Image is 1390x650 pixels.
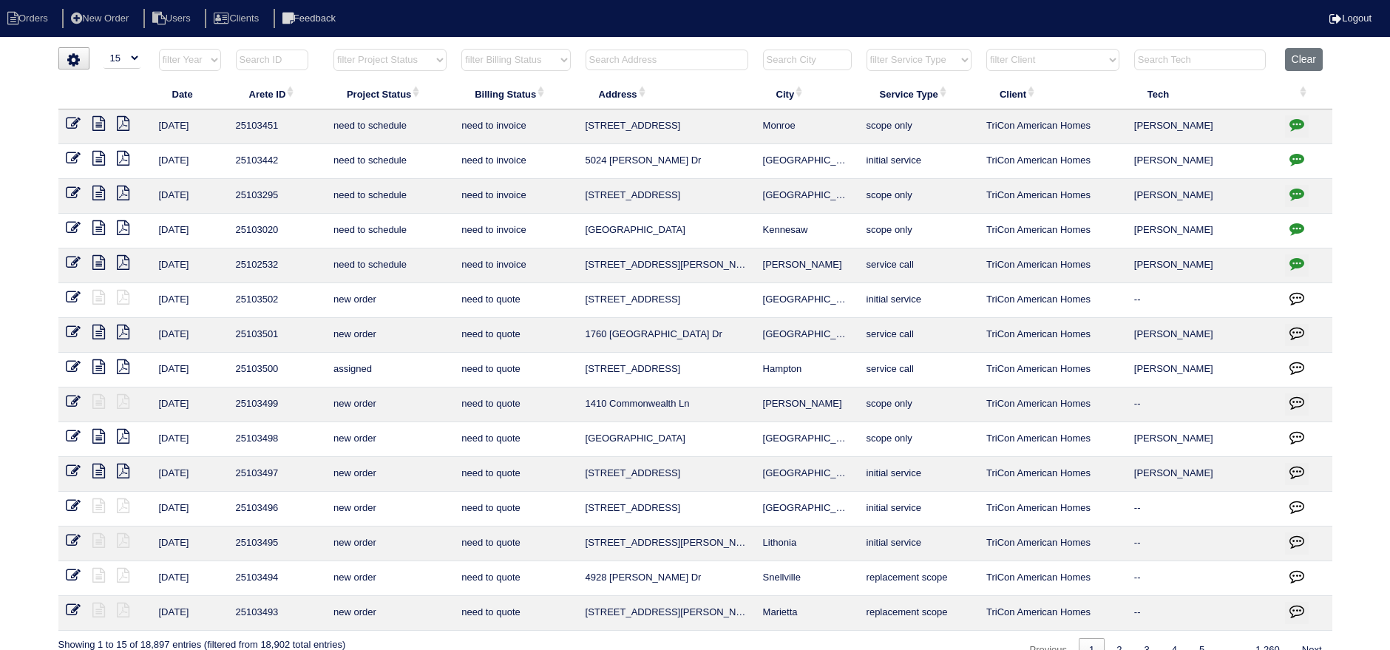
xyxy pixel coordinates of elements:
td: [DATE] [152,214,228,248]
td: 1760 [GEOGRAPHIC_DATA] Dr [578,318,756,353]
td: new order [326,283,454,318]
td: new order [326,457,454,492]
td: [GEOGRAPHIC_DATA] [756,422,859,457]
td: -- [1127,561,1278,596]
td: need to quote [454,527,577,561]
td: [PERSON_NAME] [1127,457,1278,492]
td: TriCon American Homes [979,387,1127,422]
td: TriCon American Homes [979,492,1127,527]
td: new order [326,596,454,631]
td: need to quote [454,318,577,353]
td: 25103500 [228,353,326,387]
td: -- [1127,527,1278,561]
td: [PERSON_NAME] [756,387,859,422]
td: 25103451 [228,109,326,144]
td: need to invoice [454,214,577,248]
th: Address: activate to sort column ascending [578,78,756,109]
td: new order [326,527,454,561]
th: Project Status: activate to sort column ascending [326,78,454,109]
td: TriCon American Homes [979,179,1127,214]
td: [PERSON_NAME] [1127,318,1278,353]
td: [DATE] [152,457,228,492]
td: need to invoice [454,144,577,179]
td: need to quote [454,353,577,387]
td: need to quote [454,561,577,596]
td: TriCon American Homes [979,214,1127,248]
td: [GEOGRAPHIC_DATA] [756,457,859,492]
td: need to quote [454,283,577,318]
td: [STREET_ADDRESS] [578,457,756,492]
td: TriCon American Homes [979,248,1127,283]
td: [DATE] [152,248,228,283]
td: [STREET_ADDRESS][PERSON_NAME] [578,596,756,631]
td: Marietta [756,596,859,631]
td: [STREET_ADDRESS] [578,179,756,214]
td: 1410 Commonwealth Ln [578,387,756,422]
td: service call [859,248,979,283]
th: Arete ID: activate to sort column ascending [228,78,326,109]
th: City: activate to sort column ascending [756,78,859,109]
td: 4928 [PERSON_NAME] Dr [578,561,756,596]
input: Search Tech [1134,50,1266,70]
td: 25103493 [228,596,326,631]
td: [PERSON_NAME] [756,248,859,283]
td: scope only [859,109,979,144]
td: [PERSON_NAME] [1127,248,1278,283]
td: new order [326,492,454,527]
td: scope only [859,179,979,214]
td: Monroe [756,109,859,144]
td: [STREET_ADDRESS] [578,353,756,387]
td: -- [1127,283,1278,318]
td: new order [326,387,454,422]
td: [STREET_ADDRESS] [578,283,756,318]
li: Clients [205,9,271,29]
td: [DATE] [152,561,228,596]
td: scope only [859,387,979,422]
td: new order [326,422,454,457]
th: Billing Status: activate to sort column ascending [454,78,577,109]
td: [STREET_ADDRESS] [578,492,756,527]
input: Search Address [586,50,748,70]
td: new order [326,561,454,596]
th: : activate to sort column ascending [1278,78,1332,109]
td: 25103499 [228,387,326,422]
td: [PERSON_NAME] [1127,179,1278,214]
button: Clear [1285,48,1323,71]
td: 25103501 [228,318,326,353]
td: TriCon American Homes [979,109,1127,144]
td: [GEOGRAPHIC_DATA] [756,318,859,353]
td: need to quote [454,387,577,422]
a: Clients [205,13,271,24]
td: [STREET_ADDRESS][PERSON_NAME][PERSON_NAME] [578,527,756,561]
td: [DATE] [152,179,228,214]
td: [STREET_ADDRESS][PERSON_NAME] [578,248,756,283]
td: [DATE] [152,144,228,179]
td: TriCon American Homes [979,527,1127,561]
td: TriCon American Homes [979,422,1127,457]
td: scope only [859,422,979,457]
td: need to quote [454,422,577,457]
td: need to schedule [326,248,454,283]
td: need to schedule [326,109,454,144]
input: Search City [763,50,852,70]
td: [GEOGRAPHIC_DATA] [756,144,859,179]
td: initial service [859,457,979,492]
td: TriCon American Homes [979,318,1127,353]
td: [PERSON_NAME] [1127,109,1278,144]
td: 25103496 [228,492,326,527]
td: 25103494 [228,561,326,596]
th: Date [152,78,228,109]
a: Users [143,13,203,24]
a: New Order [62,13,140,24]
td: 25102532 [228,248,326,283]
td: service call [859,353,979,387]
td: initial service [859,492,979,527]
td: Snellville [756,561,859,596]
li: Feedback [274,9,347,29]
a: Logout [1329,13,1372,24]
td: Hampton [756,353,859,387]
td: [STREET_ADDRESS] [578,109,756,144]
td: TriCon American Homes [979,144,1127,179]
td: replacement scope [859,561,979,596]
td: need to quote [454,492,577,527]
